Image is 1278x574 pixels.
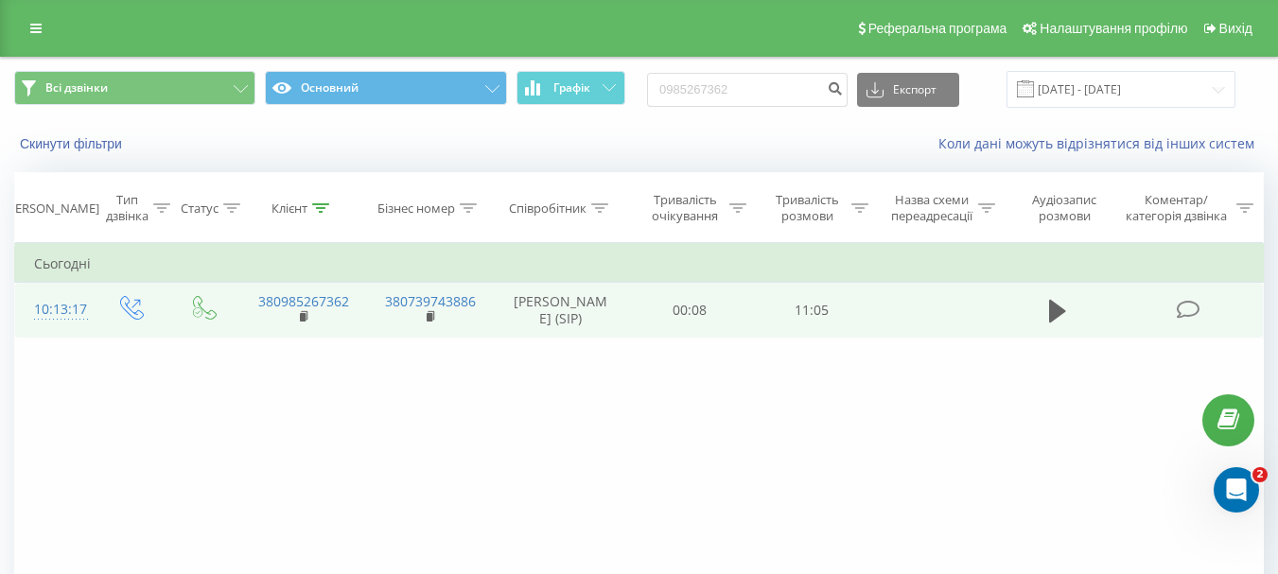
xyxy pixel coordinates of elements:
div: Тривалість розмови [768,192,847,224]
iframe: Intercom live chat [1214,467,1259,513]
button: Основний [265,71,506,105]
a: 380739743886 [385,292,476,310]
span: Реферальна програма [868,21,1007,36]
div: [PERSON_NAME] [4,200,99,217]
input: Пошук за номером [647,73,848,107]
div: Аудіозапис розмови [1017,192,1112,224]
td: [PERSON_NAME] (SIP) [493,283,629,338]
div: 10:13:17 [34,291,74,328]
a: 380985267362 [258,292,349,310]
span: Вихід [1219,21,1252,36]
td: 11:05 [751,283,873,338]
div: Співробітник [509,200,586,217]
td: 00:08 [629,283,751,338]
div: Статус [181,200,219,217]
td: Сьогодні [15,245,1264,283]
span: 2 [1252,467,1268,482]
span: Всі дзвінки [45,80,108,96]
div: Клієнт [271,200,307,217]
div: Назва схеми переадресації [890,192,973,224]
div: Коментар/категорія дзвінка [1121,192,1232,224]
button: Експорт [857,73,959,107]
button: Всі дзвінки [14,71,255,105]
span: Налаштування профілю [1040,21,1187,36]
a: Коли дані можуть відрізнятися вiд інших систем [938,134,1264,152]
span: Графік [553,81,590,95]
button: Графік [516,71,625,105]
div: Бізнес номер [377,200,455,217]
button: Скинути фільтри [14,135,131,152]
div: Тип дзвінка [106,192,149,224]
div: Тривалість очікування [646,192,725,224]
